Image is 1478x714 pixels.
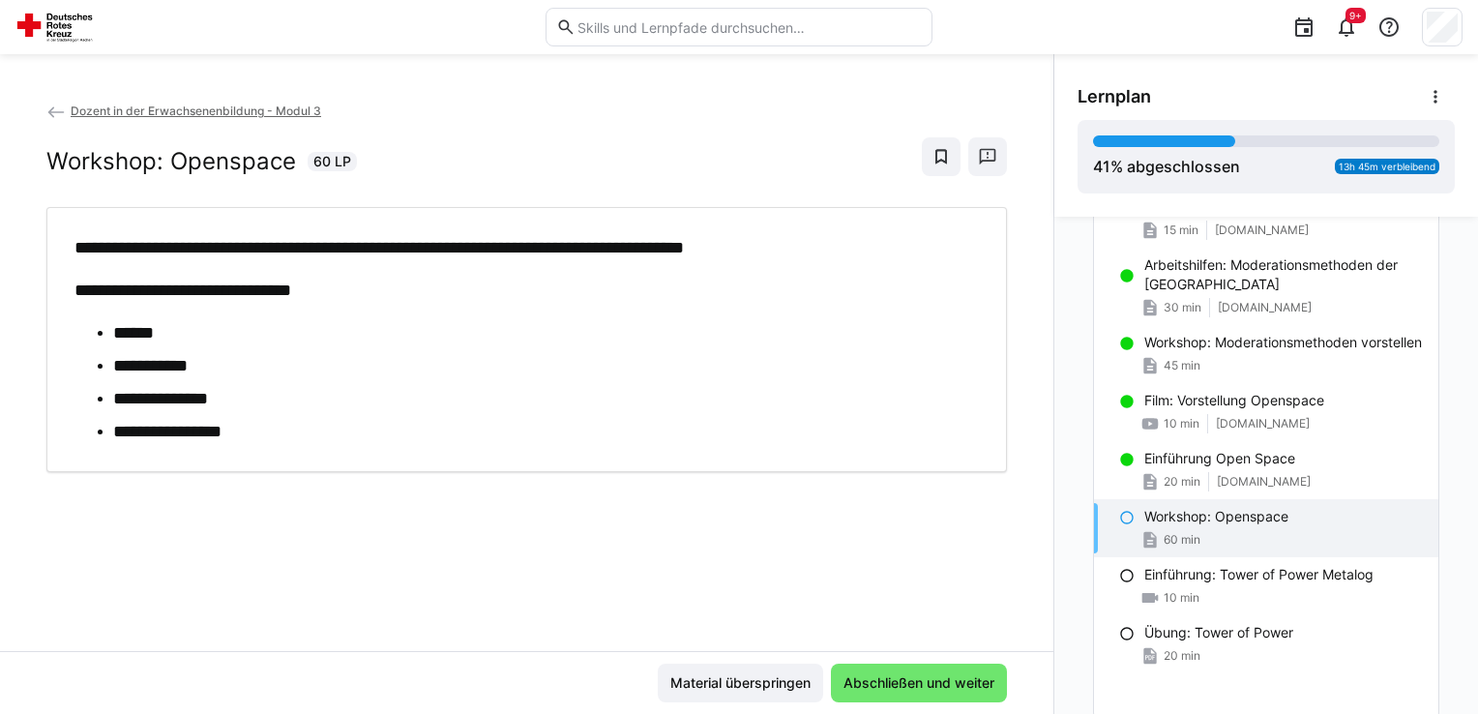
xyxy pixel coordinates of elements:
[1164,474,1200,490] span: 20 min
[1339,161,1435,172] span: 13h 45m verbleibend
[1164,358,1200,373] span: 45 min
[1164,590,1199,606] span: 10 min
[1144,565,1374,584] p: Einführung: Tower of Power Metalog
[1349,10,1362,21] span: 9+
[46,147,296,176] h2: Workshop: Openspace
[1217,474,1311,490] span: [DOMAIN_NAME]
[667,673,813,693] span: Material überspringen
[841,673,997,693] span: Abschließen und weiter
[1093,157,1110,176] span: 41
[1144,333,1422,352] p: Workshop: Moderationsmethoden vorstellen
[1215,223,1309,238] span: [DOMAIN_NAME]
[1218,300,1312,315] span: [DOMAIN_NAME]
[1078,86,1151,107] span: Lernplan
[46,104,321,118] a: Dozent in der Erwachsenenbildung - Modul 3
[313,152,351,171] span: 60 LP
[1164,416,1199,431] span: 10 min
[1144,449,1295,468] p: Einführung Open Space
[1164,532,1200,548] span: 60 min
[1164,648,1200,664] span: 20 min
[1144,391,1324,410] p: Film: Vorstellung Openspace
[831,664,1007,702] button: Abschließen und weiter
[1144,255,1423,294] p: Arbeitshilfen: Moderationsmethoden der [GEOGRAPHIC_DATA]
[1216,416,1310,431] span: [DOMAIN_NAME]
[1144,507,1288,526] p: Workshop: Openspace
[1093,155,1240,178] div: % abgeschlossen
[1164,300,1201,315] span: 30 min
[1164,223,1198,238] span: 15 min
[658,664,823,702] button: Material überspringen
[1144,623,1293,642] p: Übung: Tower of Power
[71,104,321,118] span: Dozent in der Erwachsenenbildung - Modul 3
[576,18,922,36] input: Skills und Lernpfade durchsuchen…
